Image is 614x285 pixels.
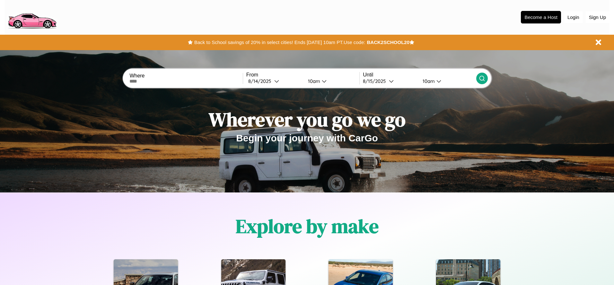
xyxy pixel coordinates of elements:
button: Become a Host [521,11,561,23]
button: Back to School savings of 20% in select cities! Ends [DATE] 10am PT.Use code: [193,38,367,47]
img: logo [5,3,59,30]
label: From [246,72,359,78]
label: Where [129,73,242,79]
button: Login [564,11,583,23]
label: Until [363,72,476,78]
div: 10am [305,78,322,84]
button: 10am [303,78,359,85]
button: 10am [417,78,476,85]
h1: Explore by make [236,213,379,239]
b: BACK2SCHOOL20 [367,40,409,45]
div: 8 / 15 / 2025 [363,78,389,84]
div: 8 / 14 / 2025 [248,78,274,84]
div: 10am [419,78,436,84]
button: Sign Up [586,11,609,23]
button: 8/14/2025 [246,78,303,85]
